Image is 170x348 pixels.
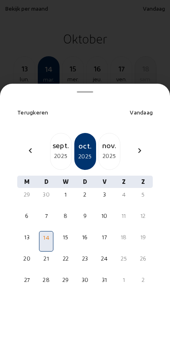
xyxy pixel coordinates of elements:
div: D [37,176,56,188]
div: D [75,176,94,188]
div: 27 [21,276,33,284]
div: 13 [21,233,33,241]
div: sept. [51,140,71,151]
div: 1 [59,190,72,199]
div: 6 [21,212,33,220]
div: 2 [137,276,149,284]
div: 22 [59,254,72,263]
span: Vandaag [130,109,153,116]
div: 17 [98,233,111,241]
div: 23 [78,254,91,263]
div: 15 [59,233,72,241]
div: 19 [137,233,149,241]
div: 8 [59,212,72,220]
div: V [95,176,114,188]
div: 29 [59,276,72,284]
div: 11 [117,212,130,220]
div: 29 [21,190,33,199]
div: oct. [75,140,95,151]
div: nov. [99,140,120,151]
div: 30 [78,276,91,284]
div: M [17,176,37,188]
div: 10 [98,212,111,220]
div: W [56,176,75,188]
div: 16 [78,233,91,241]
div: 4 [117,190,130,199]
div: 14 [40,234,52,242]
mat-icon: chevron_left [25,146,35,156]
div: 30 [40,190,53,199]
div: 7 [40,212,53,220]
div: 2 [78,190,91,199]
div: 2025 [99,151,120,161]
div: 5 [137,190,149,199]
mat-icon: chevron_right [135,146,145,156]
div: 12 [137,212,149,220]
div: 18 [117,233,130,241]
div: Z [114,176,133,188]
div: 26 [137,254,149,263]
div: 21 [40,254,53,263]
div: 2025 [75,151,95,161]
div: 1 [117,276,130,284]
span: Terugkeren [17,109,48,116]
div: 3 [98,190,111,199]
div: 31 [98,276,111,284]
div: 25 [117,254,130,263]
div: Z [133,176,153,188]
div: 20 [21,254,33,263]
div: 28 [40,276,53,284]
div: 24 [98,254,111,263]
div: 9 [78,212,91,220]
div: 2025 [51,151,71,161]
